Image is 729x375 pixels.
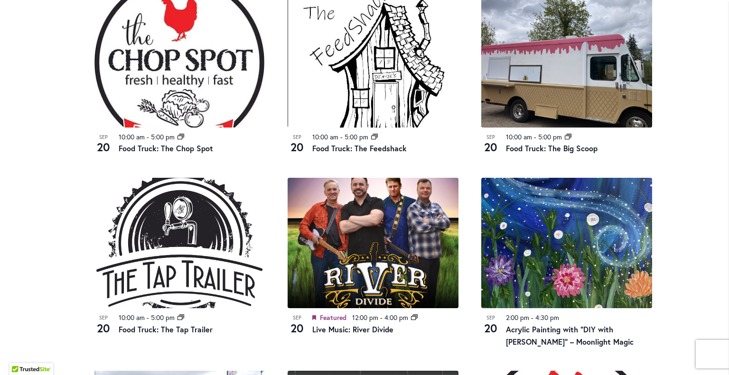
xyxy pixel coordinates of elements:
time: 10:00 am [119,313,145,322]
span: Sep [481,133,500,141]
span: Featured [320,313,346,322]
span: 20 [94,139,113,155]
span: - [340,132,343,141]
time: 5:00 pm [151,132,175,141]
span: - [147,313,149,322]
a: Live Music: River Divide [312,324,393,334]
time: 5:00 pm [151,313,175,322]
iframe: Launch Accessibility Center [7,341,34,368]
span: Sep [94,133,113,141]
span: - [534,132,536,141]
span: Sep [481,314,500,322]
time: 10:00 am [506,132,532,141]
span: - [531,313,533,322]
span: 20 [481,320,500,336]
span: Sep [288,314,307,322]
span: 20 [481,139,500,155]
time: 4:00 pm [384,313,408,322]
a: Food Truck: The Chop Spot [119,143,213,153]
span: 20 [288,139,307,155]
time: 2:00 pm [506,313,529,322]
span: 20 [288,320,307,336]
time: 10:00 am [312,132,338,141]
time: 5:00 pm [345,132,368,141]
a: Food Truck: The Feedshack [312,143,407,153]
em: Featured [312,312,316,323]
a: Food Truck: The Tap Trailer [119,324,213,334]
span: Sep [288,133,307,141]
span: - [380,313,383,322]
time: 12:00 pm [352,313,378,322]
span: 20 [94,320,113,336]
time: 4:30 pm [535,313,559,322]
span: - [147,132,149,141]
a: Acrylic Painting with “DIY with [PERSON_NAME]” – Moonlight Magic [506,324,634,347]
img: Food Truck: The Tap Trailer [94,178,265,308]
img: Live Music: River Divide [288,178,458,308]
img: 5e4b5f8c499087e3e3167495e3cbcca9 [481,178,652,308]
span: Sep [94,314,113,322]
time: 5:00 pm [538,132,562,141]
a: Food Truck: The Big Scoop [506,143,598,153]
time: 10:00 am [119,132,145,141]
